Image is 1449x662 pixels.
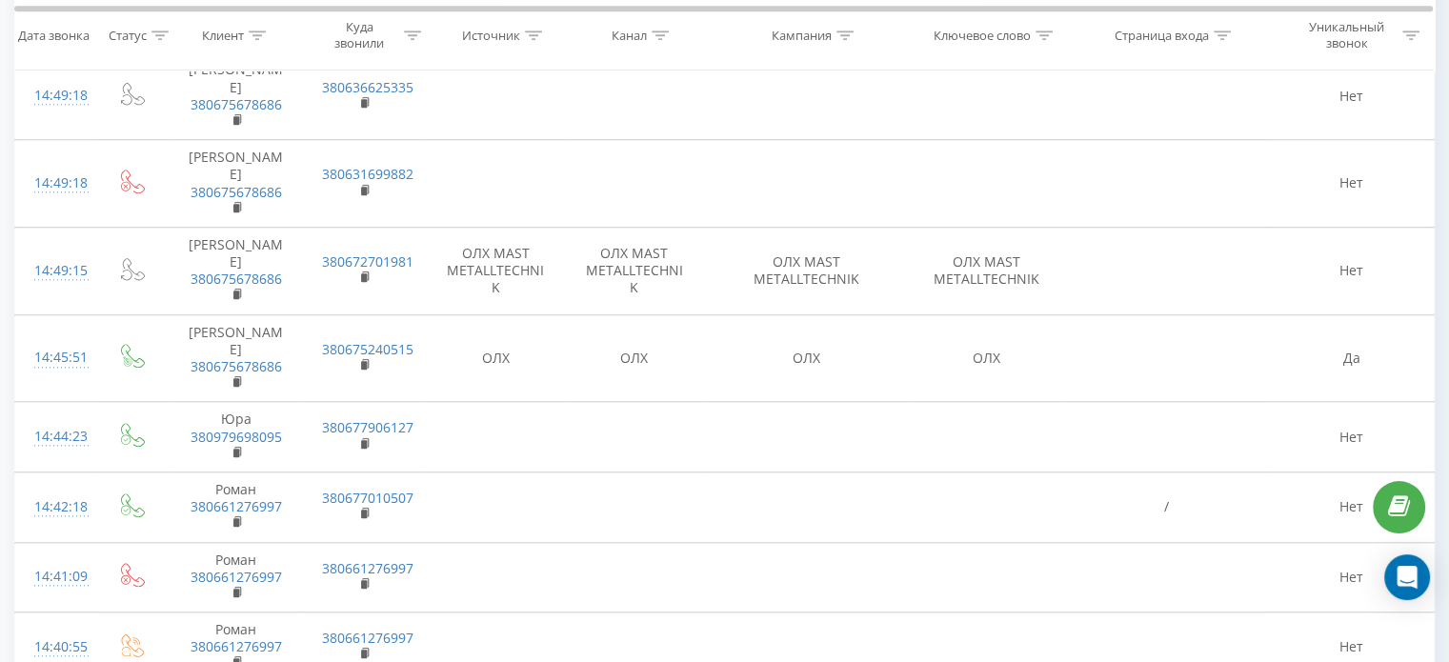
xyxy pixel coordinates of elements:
a: 380661276997 [191,637,282,655]
div: Куда звонили [320,20,400,52]
a: 380636625335 [322,78,413,96]
a: 380661276997 [191,568,282,586]
div: 14:42:18 [34,489,78,526]
div: Дата звонка [18,28,90,44]
td: Роман [169,542,302,612]
a: 380675678686 [191,183,282,201]
a: 380979698095 [191,428,282,446]
td: [PERSON_NAME] [169,314,302,402]
div: 14:41:09 [34,558,78,595]
td: / [1063,471,1269,542]
div: Страница входа [1115,28,1209,44]
div: Ключевое слово [934,28,1031,44]
a: 380677010507 [322,489,413,507]
div: Статус [109,28,147,44]
td: Нет [1269,227,1434,314]
td: Нет [1269,471,1434,542]
td: ОЛХ [909,314,1063,402]
td: ОЛХ MAST METALLTECHNIK [426,227,565,314]
div: Кампания [772,28,832,44]
td: Роман [169,471,302,542]
div: Клиент [202,28,244,44]
td: [PERSON_NAME] [169,52,302,140]
td: Нет [1269,402,1434,472]
td: ОЛХ MAST METALLTECHNIK [909,227,1063,314]
div: 14:49:15 [34,252,78,290]
td: ОЛХ [704,314,910,402]
td: Да [1269,314,1434,402]
td: Нет [1269,542,1434,612]
td: [PERSON_NAME] [169,227,302,314]
a: 380675678686 [191,357,282,375]
div: 14:49:18 [34,77,78,114]
a: 380675678686 [191,95,282,113]
a: 380675240515 [322,340,413,358]
td: ОЛХ [426,314,565,402]
td: ОЛХ [565,314,704,402]
div: 14:49:18 [34,165,78,202]
a: 380661276997 [191,497,282,515]
a: 380675678686 [191,270,282,288]
td: ОЛХ MAST METALLTECHNIK [565,227,704,314]
td: Нет [1269,52,1434,140]
a: 380661276997 [322,559,413,577]
a: 380661276997 [322,629,413,647]
a: 380672701981 [322,252,413,271]
div: 14:45:51 [34,339,78,376]
td: [PERSON_NAME] [169,140,302,228]
a: 380677906127 [322,418,413,436]
div: 14:44:23 [34,418,78,455]
a: 380631699882 [322,165,413,183]
td: ОЛХ MAST METALLTECHNIK [704,227,910,314]
td: ⁨Юра⁩ [169,402,302,472]
div: Канал [612,28,647,44]
div: Open Intercom Messenger [1384,554,1430,600]
div: Уникальный звонок [1296,20,1398,52]
div: Источник [462,28,520,44]
td: Нет [1269,140,1434,228]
